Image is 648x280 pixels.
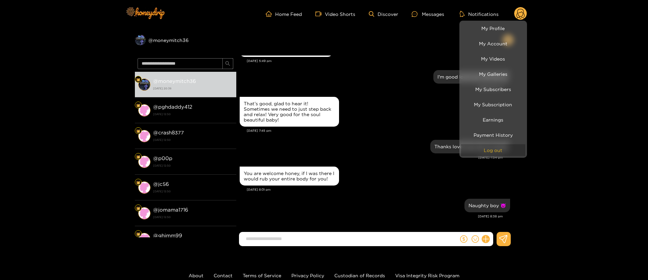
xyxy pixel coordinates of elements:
[461,129,525,141] a: Payment History
[461,53,525,65] a: My Videos
[461,68,525,80] a: My Galleries
[461,99,525,110] a: My Subscription
[461,83,525,95] a: My Subscribers
[461,144,525,156] button: Log out
[461,22,525,34] a: My Profile
[461,38,525,49] a: My Account
[461,114,525,126] a: Earnings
